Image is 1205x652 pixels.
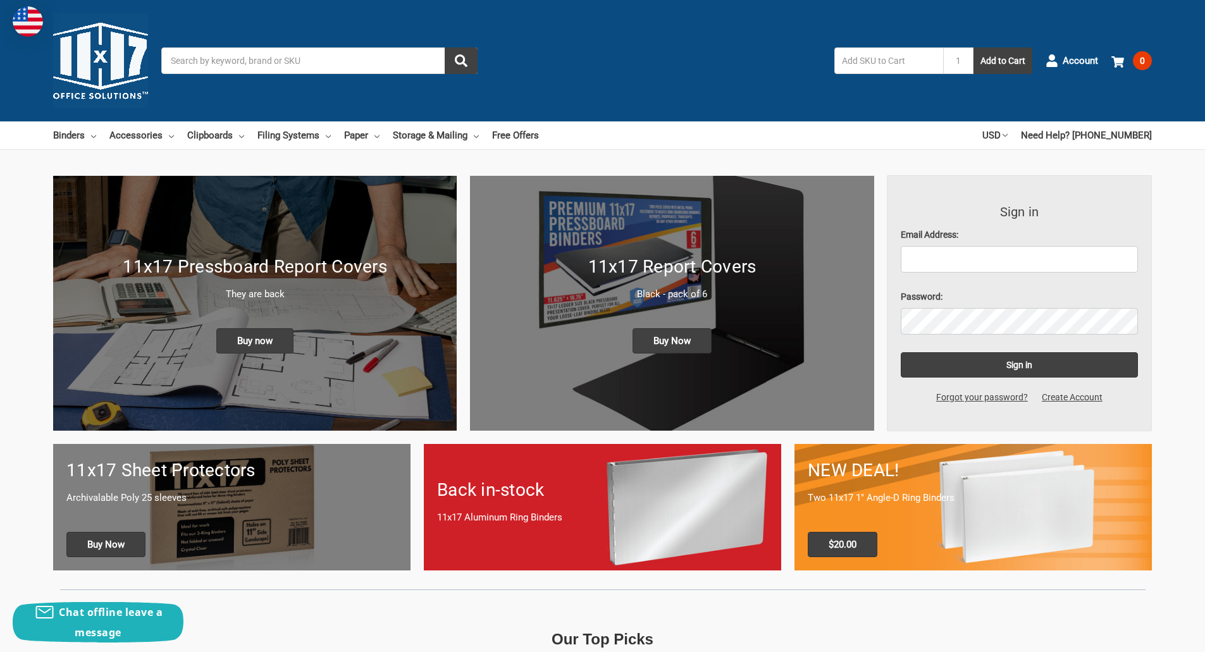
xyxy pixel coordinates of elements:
[552,628,653,651] p: Our Top Picks
[901,228,1139,242] label: Email Address:
[53,444,411,570] a: 11x17 sheet protectors 11x17 Sheet Protectors Archivalable Poly 25 sleeves Buy Now
[901,202,1139,221] h3: Sign in
[161,47,478,74] input: Search by keyword, brand or SKU
[492,121,539,149] a: Free Offers
[1046,44,1098,77] a: Account
[808,457,1139,484] h1: NEW DEAL!
[424,444,781,570] a: Back in-stock 11x17 Aluminum Ring Binders
[13,602,183,643] button: Chat offline leave a message
[53,176,457,431] a: New 11x17 Pressboard Binders 11x17 Pressboard Report Covers They are back Buy now
[187,121,244,149] a: Clipboards
[53,13,148,108] img: 11x17.com
[13,6,43,37] img: duty and tax information for United States
[53,176,457,431] img: New 11x17 Pressboard Binders
[66,532,145,557] span: Buy Now
[483,287,860,302] p: Black - pack of 6
[1021,121,1152,149] a: Need Help? [PHONE_NUMBER]
[901,352,1139,378] input: Sign in
[483,254,860,280] h1: 11x17 Report Covers
[973,47,1032,74] button: Add to Cart
[66,287,443,302] p: They are back
[1133,51,1152,70] span: 0
[808,491,1139,505] p: Two 11x17 1" Angle-D Ring Binders
[470,176,874,431] a: 11x17 Report Covers 11x17 Report Covers Black - pack of 6 Buy Now
[794,444,1152,570] a: 11x17 Binder 2-pack only $20.00 NEW DEAL! Two 11x17 1" Angle-D Ring Binders $20.00
[393,121,479,149] a: Storage & Mailing
[901,290,1139,304] label: Password:
[216,328,294,354] span: Buy now
[66,254,443,280] h1: 11x17 Pressboard Report Covers
[470,176,874,431] img: 11x17 Report Covers
[109,121,174,149] a: Accessories
[66,491,397,505] p: Archivalable Poly 25 sleeves
[53,121,96,149] a: Binders
[1111,44,1152,77] a: 0
[1063,54,1098,68] span: Account
[437,510,768,525] p: 11x17 Aluminum Ring Binders
[1035,391,1109,404] a: Create Account
[257,121,331,149] a: Filing Systems
[929,391,1035,404] a: Forgot your password?
[633,328,712,354] span: Buy Now
[834,47,943,74] input: Add SKU to Cart
[437,477,768,503] h1: Back in-stock
[344,121,380,149] a: Paper
[808,532,877,557] span: $20.00
[66,457,397,484] h1: 11x17 Sheet Protectors
[59,605,163,639] span: Chat offline leave a message
[982,121,1008,149] a: USD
